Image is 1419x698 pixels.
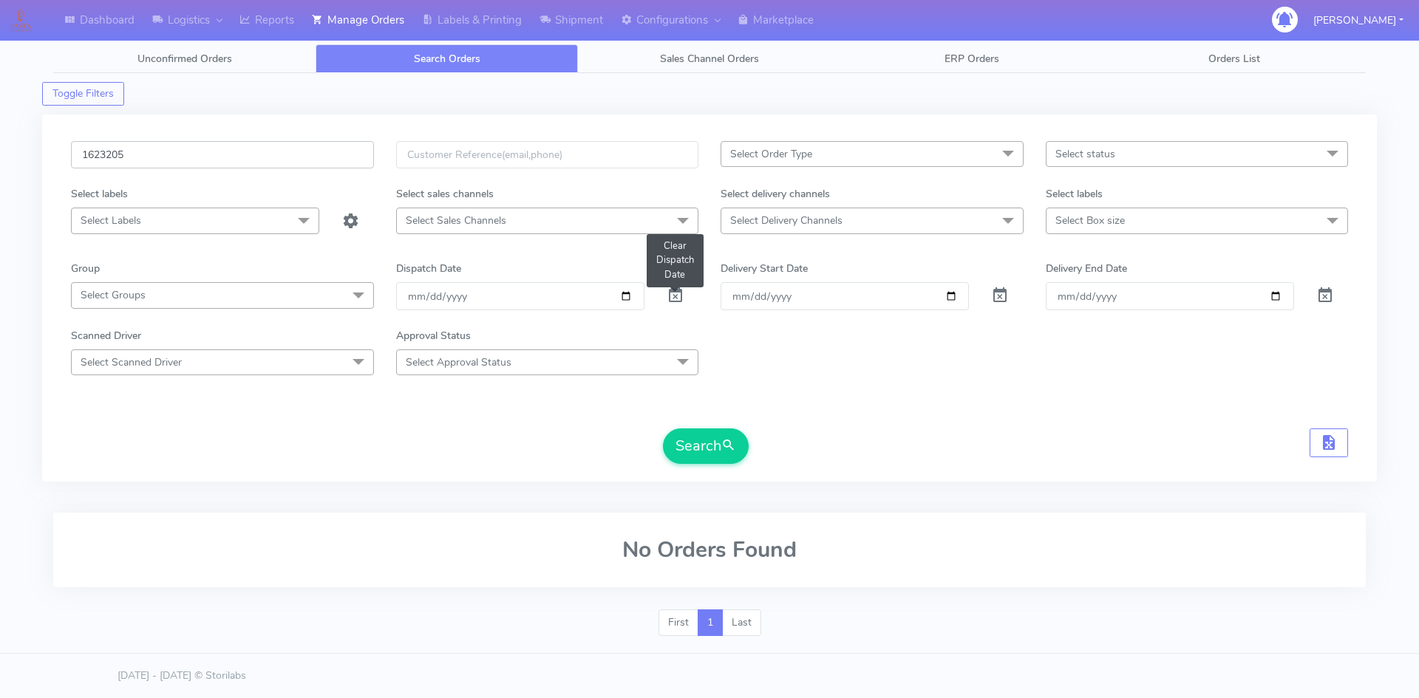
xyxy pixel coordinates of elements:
[396,141,699,168] input: Customer Reference(email,phone)
[663,428,749,464] button: Search
[721,186,830,202] label: Select delivery channels
[660,52,759,66] span: Sales Channel Orders
[414,52,480,66] span: Search Orders
[406,213,506,227] span: Select Sales Channels
[71,328,141,343] label: Scanned Driver
[945,52,999,66] span: ERP Orders
[396,186,494,202] label: Select sales channels
[81,288,146,302] span: Select Groups
[53,44,1366,73] ul: Tabs
[1046,261,1127,276] label: Delivery End Date
[81,355,182,369] span: Select Scanned Driver
[721,261,808,276] label: Delivery Start Date
[71,261,100,276] label: Group
[698,609,723,636] a: 1
[396,261,461,276] label: Dispatch Date
[396,328,471,343] label: Approval Status
[137,52,232,66] span: Unconfirmed Orders
[81,213,141,227] span: Select Labels
[730,147,812,161] span: Select Order Type
[1302,5,1415,35] button: [PERSON_NAME]
[71,186,128,202] label: Select labels
[1055,213,1125,227] span: Select Box size
[1055,147,1115,161] span: Select status
[71,141,374,168] input: Order Id
[71,538,1348,562] h2: No Orders Found
[1208,52,1260,66] span: Orders List
[406,355,511,369] span: Select Approval Status
[42,82,124,106] button: Toggle Filters
[730,213,843,227] span: Select Delivery Channels
[1046,186,1103,202] label: Select labels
